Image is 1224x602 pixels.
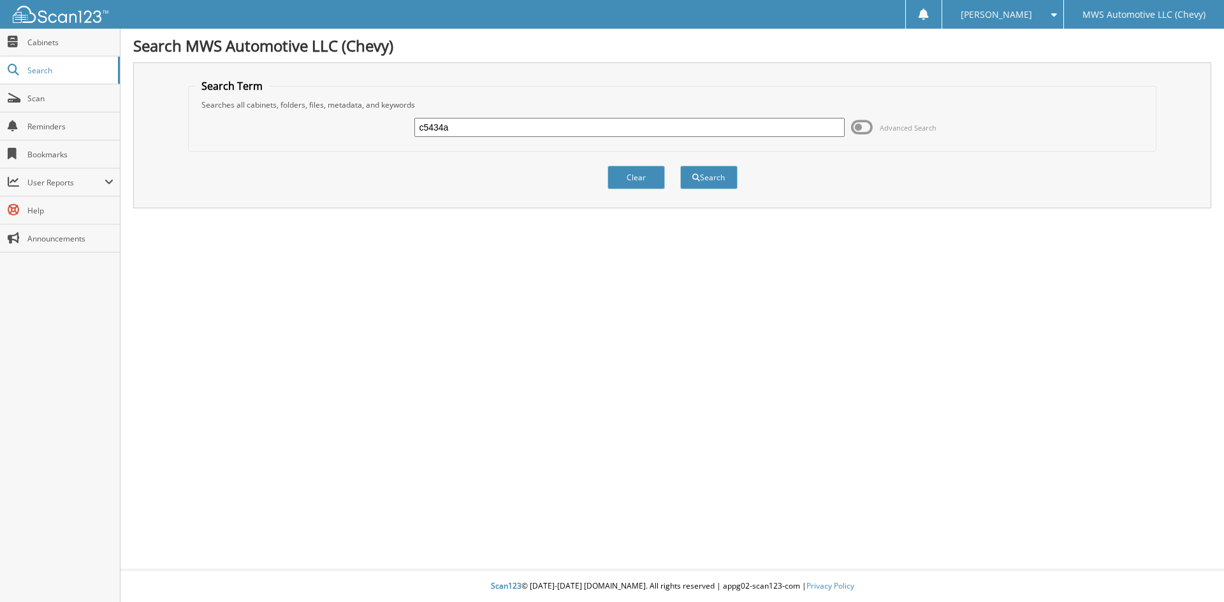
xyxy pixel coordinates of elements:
[680,166,738,189] button: Search
[133,35,1211,56] h1: Search MWS Automotive LLC (Chevy)
[1160,541,1224,602] iframe: Chat Widget
[27,121,113,132] span: Reminders
[195,79,269,93] legend: Search Term
[27,149,113,160] span: Bookmarks
[27,93,113,104] span: Scan
[27,37,113,48] span: Cabinets
[27,177,105,188] span: User Reports
[961,11,1032,18] span: [PERSON_NAME]
[27,65,112,76] span: Search
[27,233,113,244] span: Announcements
[880,123,936,133] span: Advanced Search
[806,580,854,591] a: Privacy Policy
[27,205,113,216] span: Help
[120,571,1224,602] div: © [DATE]-[DATE] [DOMAIN_NAME]. All rights reserved | appg02-scan123-com |
[608,166,665,189] button: Clear
[13,6,108,23] img: scan123-logo-white.svg
[195,99,1150,110] div: Searches all cabinets, folders, files, metadata, and keywords
[491,580,521,591] span: Scan123
[1082,11,1206,18] span: MWS Automotive LLC (Chevy)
